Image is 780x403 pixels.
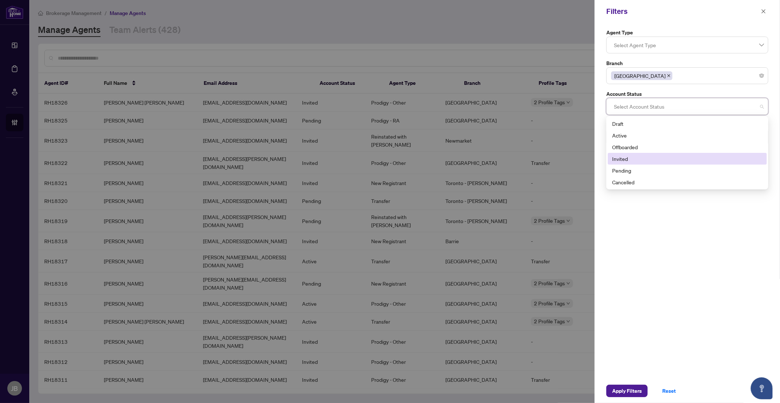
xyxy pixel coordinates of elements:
div: Draft [612,120,762,128]
label: Account Status [606,90,768,98]
label: Branch [606,59,768,67]
div: Active [612,131,762,139]
div: Cancelled [608,176,767,188]
div: Filters [606,6,759,17]
span: Reset [662,385,676,397]
div: Active [608,129,767,141]
div: Draft [608,118,767,129]
div: Pending [612,166,762,174]
span: Mississauga [611,71,672,80]
span: Apply Filters [612,385,642,397]
span: close [761,9,766,14]
span: [GEOGRAPHIC_DATA] [614,72,666,80]
div: Offboarded [608,141,767,153]
button: Reset [656,385,682,397]
span: close-circle [760,74,764,78]
button: Apply Filters [606,385,648,397]
div: Invited [608,153,767,165]
div: Offboarded [612,143,762,151]
div: Cancelled [612,178,762,186]
span: close [667,74,671,78]
label: Agent Type [606,29,768,37]
button: Open asap [751,377,773,399]
div: Pending [608,165,767,176]
div: Invited [612,155,762,163]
